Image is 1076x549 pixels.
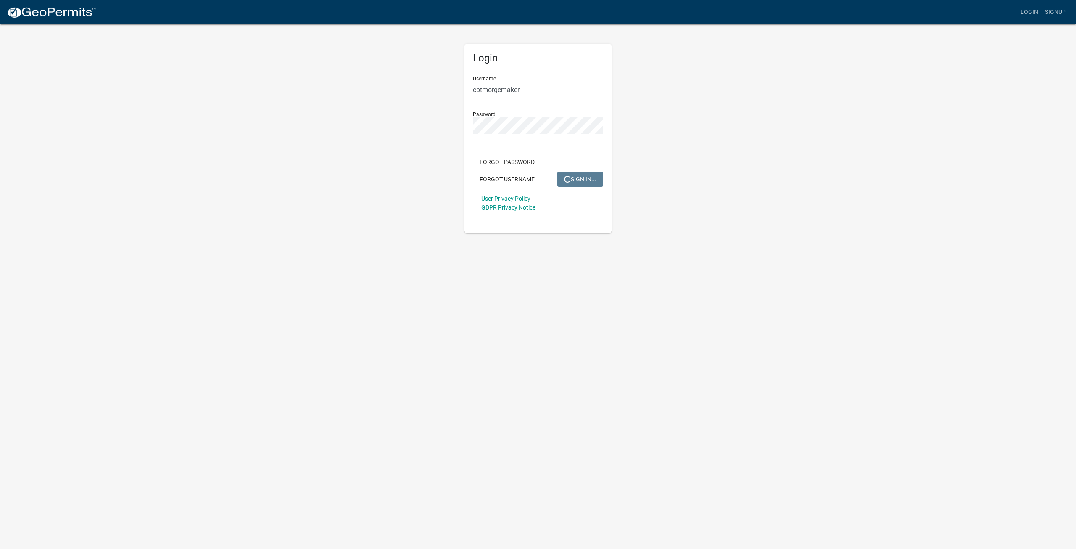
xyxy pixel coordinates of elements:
button: Forgot Username [473,172,541,187]
button: SIGN IN... [557,172,603,187]
a: User Privacy Policy [481,195,530,202]
span: SIGN IN... [564,175,596,182]
a: GDPR Privacy Notice [481,204,535,211]
h5: Login [473,52,603,64]
a: Login [1017,4,1042,20]
button: Forgot Password [473,154,541,170]
a: Signup [1042,4,1069,20]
